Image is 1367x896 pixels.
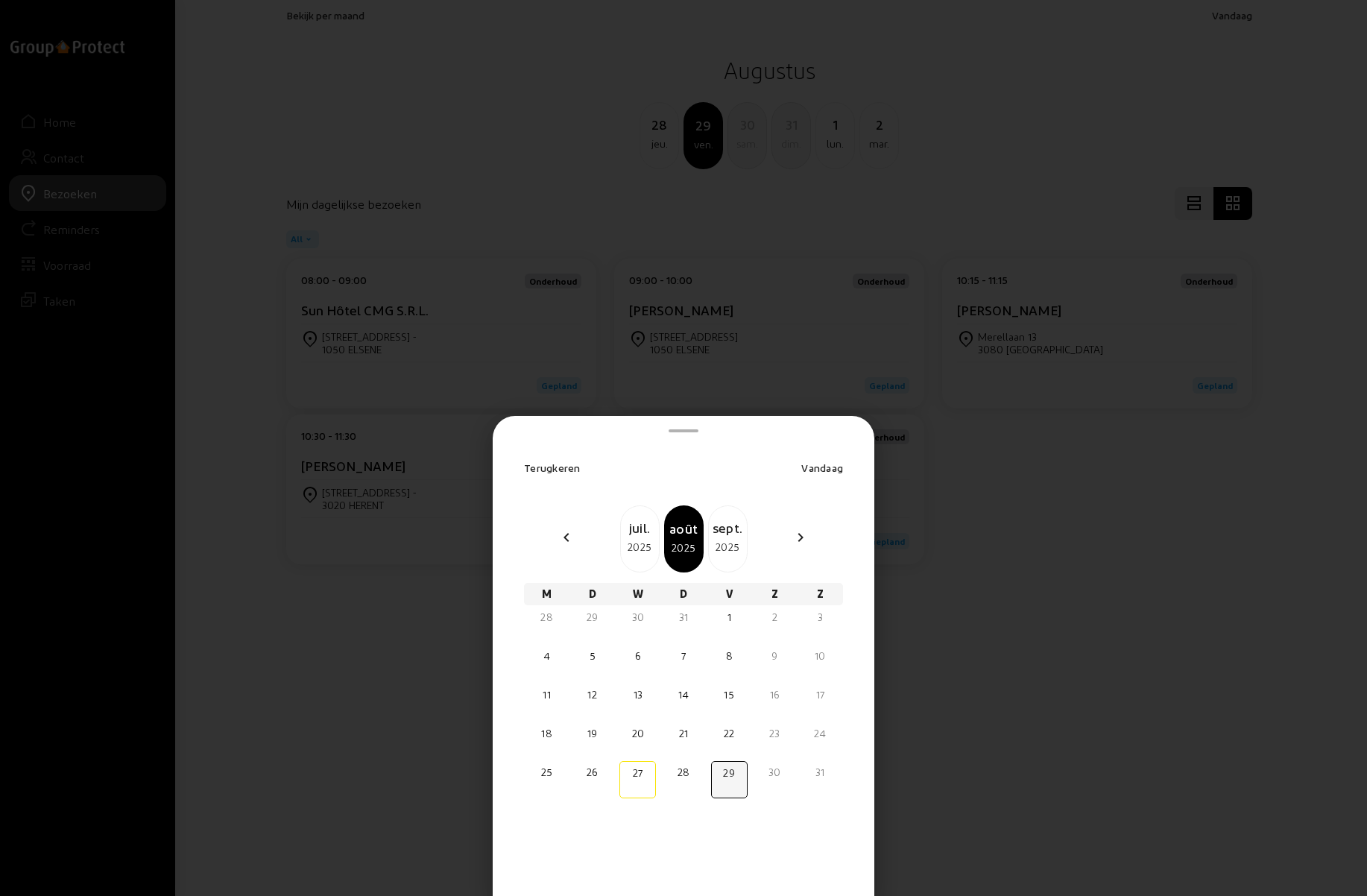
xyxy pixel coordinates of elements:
[666,687,700,702] div: 14
[801,461,843,474] span: Vandaag
[530,687,563,702] div: 11
[804,687,837,702] div: 17
[713,649,746,663] div: 8
[666,649,700,663] div: 7
[575,726,609,741] div: 19
[666,610,700,625] div: 31
[530,649,563,663] div: 4
[666,726,700,741] div: 21
[575,610,609,625] div: 29
[713,766,745,780] div: 29
[558,529,575,546] mat-icon: chevron_left
[575,687,609,702] div: 12
[804,649,837,663] div: 10
[530,610,563,625] div: 28
[575,649,609,663] div: 5
[621,610,654,625] div: 30
[621,517,659,538] div: juil.
[707,583,752,605] div: V
[621,649,654,663] div: 6
[569,583,615,605] div: D
[524,583,569,605] div: M
[713,726,746,741] div: 22
[530,765,563,780] div: 25
[660,583,706,605] div: D
[758,610,792,625] div: 2
[622,766,654,780] div: 27
[804,610,837,625] div: 3
[758,765,792,780] div: 30
[621,687,654,702] div: 13
[758,726,792,741] div: 23
[621,538,659,556] div: 2025
[709,517,747,538] div: sept.
[621,726,654,741] div: 20
[615,583,660,605] div: W
[709,538,747,556] div: 2025
[524,461,581,474] span: Terugkeren
[713,610,746,625] div: 1
[575,765,609,780] div: 26
[798,583,843,605] div: Z
[530,726,563,741] div: 18
[666,765,700,780] div: 28
[666,539,702,557] div: 2025
[758,687,792,702] div: 16
[804,726,837,741] div: 24
[792,529,809,546] mat-icon: chevron_right
[758,649,792,663] div: 9
[752,583,798,605] div: Z
[713,687,746,702] div: 15
[804,765,837,780] div: 31
[666,518,702,539] div: août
